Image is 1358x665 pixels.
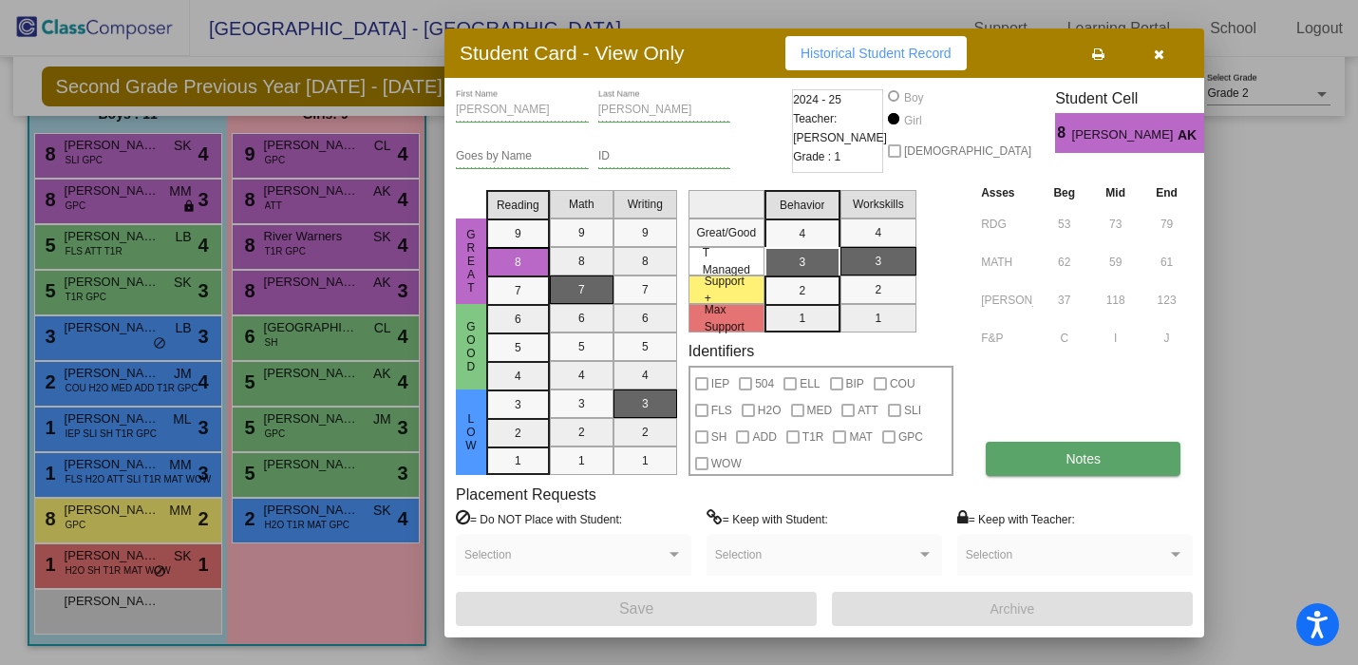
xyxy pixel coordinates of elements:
[755,372,774,395] span: 504
[981,324,1033,352] input: assessment
[981,286,1033,314] input: assessment
[793,147,840,166] span: Grade : 1
[1066,451,1101,466] span: Notes
[990,601,1035,617] span: Archive
[849,426,872,448] span: MAT
[832,592,1193,626] button: Archive
[1204,122,1220,144] span: 3
[1055,89,1220,107] h3: Student Cell
[890,372,915,395] span: COU
[981,210,1033,238] input: assessment
[904,399,921,422] span: SLI
[1055,122,1071,144] span: 8
[903,89,924,106] div: Boy
[1178,125,1204,145] span: AK
[793,90,841,109] span: 2024 - 25
[800,372,820,395] span: ELL
[752,426,776,448] span: ADD
[802,426,824,448] span: T1R
[1141,182,1193,203] th: End
[711,399,732,422] span: FLS
[801,46,952,61] span: Historical Student Record
[707,509,828,528] label: = Keep with Student:
[1038,182,1090,203] th: Beg
[758,399,782,422] span: H2O
[711,452,742,475] span: WOW
[793,109,887,147] span: Teacher: [PERSON_NAME]
[846,372,864,395] span: BIP
[898,426,923,448] span: GPC
[981,248,1033,276] input: assessment
[986,442,1180,476] button: Notes
[858,399,878,422] span: ATT
[904,140,1031,162] span: [DEMOGRAPHIC_DATA]
[1090,182,1141,203] th: Mid
[462,412,480,452] span: Low
[456,150,589,163] input: goes by name
[456,485,596,503] label: Placement Requests
[462,320,480,373] span: Good
[462,228,480,294] span: Great
[619,600,653,617] span: Save
[456,509,622,528] label: = Do NOT Place with Student:
[807,399,833,422] span: MED
[957,509,1075,528] label: = Keep with Teacher:
[711,372,729,395] span: IEP
[460,41,685,65] h3: Student Card - View Only
[1072,125,1178,145] span: [PERSON_NAME]
[903,112,922,129] div: Girl
[688,342,754,360] label: Identifiers
[785,36,967,70] button: Historical Student Record
[976,182,1038,203] th: Asses
[711,426,727,448] span: SH
[456,592,817,626] button: Save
